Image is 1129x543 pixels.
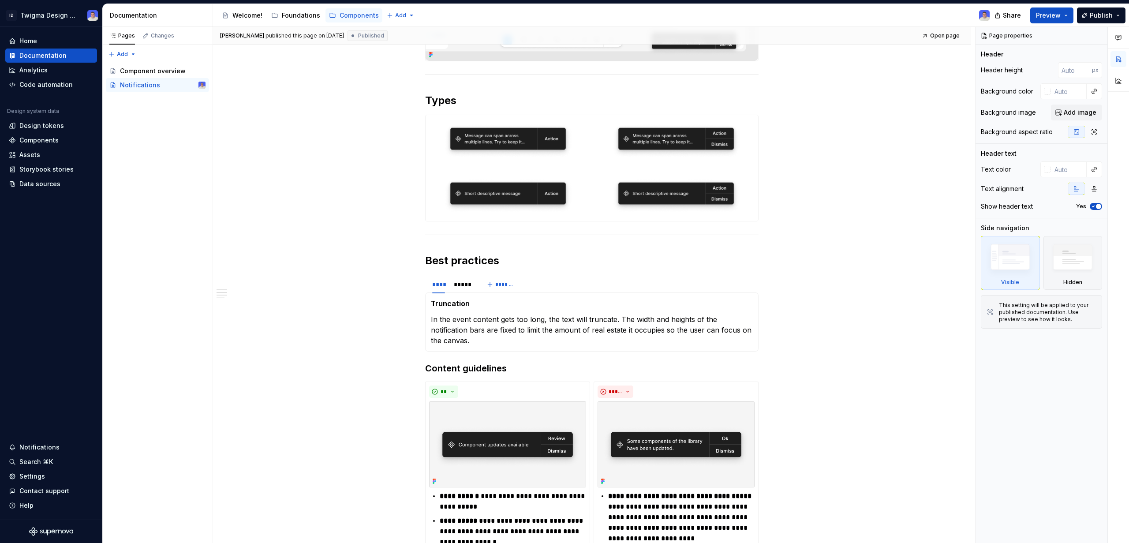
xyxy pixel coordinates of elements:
a: NotificationsMauro Berteri [106,78,209,92]
div: ID [6,10,17,21]
button: Add [106,48,139,60]
button: Help [5,498,97,513]
div: Header [981,50,1003,59]
div: Code automation [19,80,73,89]
a: Documentation [5,49,97,63]
button: Search ⌘K [5,455,97,469]
span: Publish [1090,11,1113,20]
button: Add [384,9,417,22]
button: Preview [1030,7,1073,23]
img: Mauro Berteri [198,82,206,89]
div: Visible [1001,279,1019,286]
div: Twigma Design System [20,11,77,20]
a: Code automation [5,78,97,92]
div: Design system data [7,108,59,115]
div: Hidden [1043,236,1103,290]
h2: Types [425,94,759,108]
div: Visible [981,236,1040,290]
div: Components [19,136,59,145]
span: Published [358,32,384,39]
div: Notifications [19,443,60,452]
span: Share [1003,11,1021,20]
div: Header text [981,149,1017,158]
div: Text alignment [981,184,1024,193]
h2: Best practices [425,254,759,268]
img: Mauro Berteri [979,10,990,21]
div: Settings [19,472,45,481]
button: Contact support [5,484,97,498]
button: Notifications [5,440,97,454]
div: This setting will be applied to your published documentation. Use preview to see how it looks. [999,302,1096,323]
a: Component overview [106,64,209,78]
a: Data sources [5,177,97,191]
a: Home [5,34,97,48]
div: Component overview [120,67,186,75]
div: Help [19,501,34,510]
div: Changes [151,32,174,39]
div: Header height [981,66,1023,75]
div: Welcome! [232,11,262,20]
a: Foundations [268,8,324,22]
span: Add [117,51,128,58]
span: Open page [930,32,960,39]
span: Add image [1064,108,1096,117]
button: Publish [1077,7,1125,23]
input: Auto [1051,161,1087,177]
a: Analytics [5,63,97,77]
div: Components [340,11,379,20]
svg: Supernova Logo [29,527,73,536]
button: Share [990,7,1027,23]
h3: Content guidelines [425,362,759,374]
img: Mauro Berteri [87,10,98,21]
div: Page tree [218,7,382,24]
p: In the event content gets too long, the text will truncate. The width and heights of the notifica... [431,314,753,346]
div: Assets [19,150,40,159]
div: Background aspect ratio [981,127,1053,136]
a: Components [325,8,382,22]
div: Side navigation [981,224,1029,232]
div: Contact support [19,487,69,495]
a: Assets [5,148,97,162]
div: Text color [981,165,1011,174]
div: published this page on [DATE] [265,32,344,39]
div: Data sources [19,180,60,188]
div: Analytics [19,66,48,75]
div: Pages [109,32,135,39]
span: Preview [1036,11,1061,20]
div: Show header text [981,202,1033,211]
div: Design tokens [19,121,64,130]
a: Components [5,133,97,147]
button: IDTwigma Design SystemMauro Berteri [2,6,101,25]
label: Yes [1076,203,1086,210]
div: Documentation [19,51,67,60]
span: Add [395,12,406,19]
section-item: Text [431,298,753,346]
div: Documentation [110,11,209,20]
a: Settings [5,469,97,483]
img: a9ca4dd8-f4ff-4d7b-9495-9f916c5ab606.png [598,401,755,487]
input: Auto [1051,83,1087,99]
div: Search ⌘K [19,457,53,466]
a: Storybook stories [5,162,97,176]
span: [PERSON_NAME] [220,32,264,39]
button: Add image [1051,105,1102,120]
div: Home [19,37,37,45]
div: Notifications [120,81,160,90]
a: Open page [919,30,964,42]
p: px [1092,67,1099,74]
a: Design tokens [5,119,97,133]
img: 71310a30-455e-4f6e-8a07-37bdffcba615.png [429,401,586,487]
div: Page tree [106,64,209,92]
div: Hidden [1063,279,1082,286]
a: Welcome! [218,8,266,22]
div: Background image [981,108,1036,117]
strong: Truncation [431,299,470,308]
div: Background color [981,87,1033,96]
div: Storybook stories [19,165,74,174]
div: Foundations [282,11,320,20]
input: Auto [1058,62,1092,78]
